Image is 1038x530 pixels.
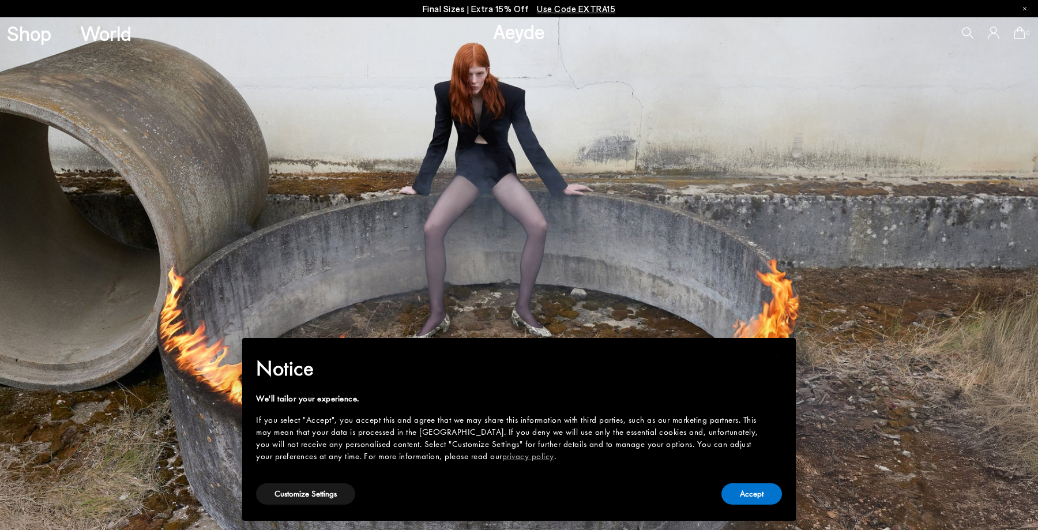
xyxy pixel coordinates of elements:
a: World [80,23,131,43]
a: privacy policy [502,450,554,462]
p: Final Sizes | Extra 15% Off [423,2,616,16]
a: Aeyde [493,19,545,43]
div: We'll tailor your experience. [256,393,764,405]
button: Close this notice [764,341,791,369]
div: If you select "Accept", you accept this and agree that we may share this information with third p... [256,414,764,463]
span: 0 [1025,30,1031,36]
span: Navigate to /collections/ss25-final-sizes [537,3,615,14]
span: × [774,346,781,364]
a: 0 [1014,27,1025,39]
h2: Notice [256,354,764,384]
a: Shop [7,23,51,43]
button: Customize Settings [256,483,355,505]
button: Accept [721,483,782,505]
